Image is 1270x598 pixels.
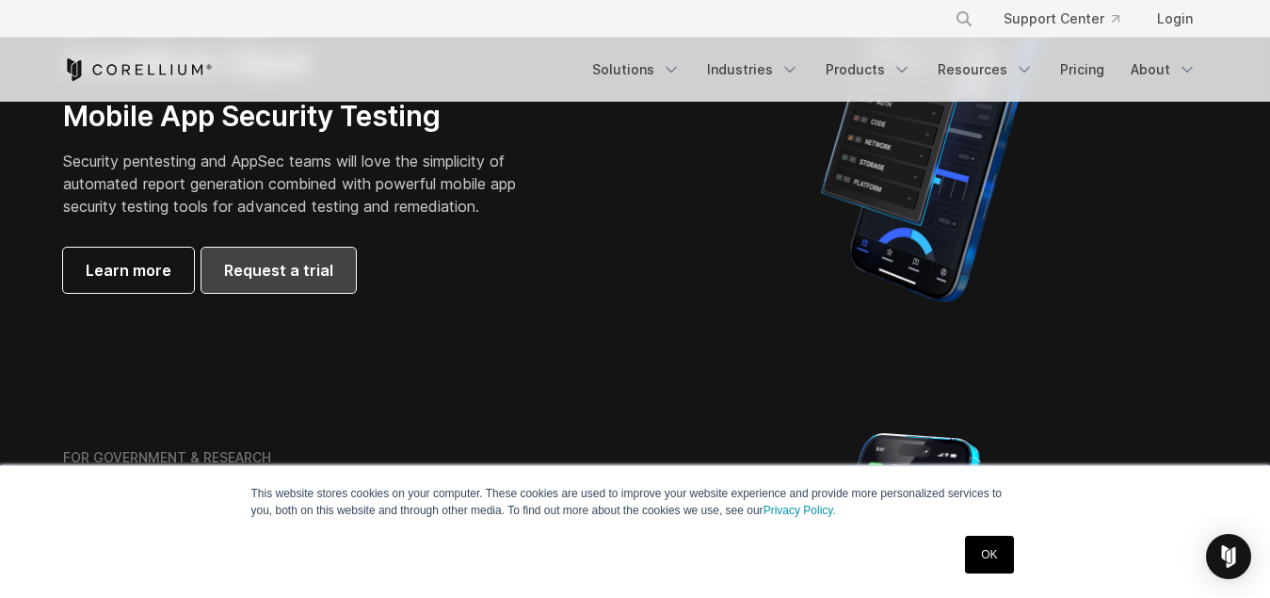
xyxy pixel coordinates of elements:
[1142,2,1208,36] a: Login
[63,449,271,466] h6: FOR GOVERNMENT & RESEARCH
[86,259,171,282] span: Learn more
[696,53,811,87] a: Industries
[201,248,356,293] a: Request a trial
[224,259,333,282] span: Request a trial
[581,53,692,87] a: Solutions
[581,53,1208,87] div: Navigation Menu
[251,485,1020,519] p: This website stores cookies on your computer. These cookies are used to improve your website expe...
[63,58,213,81] a: Corellium Home
[764,504,836,517] a: Privacy Policy.
[947,2,981,36] button: Search
[63,99,545,135] h3: Mobile App Security Testing
[63,248,194,293] a: Learn more
[1119,53,1208,87] a: About
[1049,53,1116,87] a: Pricing
[989,2,1134,36] a: Support Center
[63,150,545,218] p: Security pentesting and AppSec teams will love the simplicity of automated report generation comb...
[926,53,1045,87] a: Resources
[1206,534,1251,579] div: Open Intercom Messenger
[814,53,923,87] a: Products
[932,2,1208,36] div: Navigation Menu
[965,536,1013,574] a: OK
